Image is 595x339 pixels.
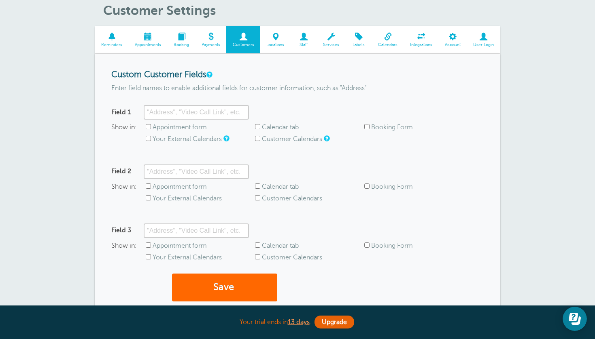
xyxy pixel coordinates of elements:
span: Labels [350,42,368,47]
a: Appointments [129,26,168,53]
a: Staff [291,26,317,53]
iframe: Resource center [563,307,587,331]
span: Show in: [111,124,146,140]
span: Show in: [111,242,146,258]
span: Show in: [111,183,146,199]
input: "Address", "Video Call Link", etc. [144,105,249,120]
label: Your External Calendars [153,254,222,261]
span: Payments [199,42,222,47]
div: Your trial ends in . [95,314,500,331]
button: Save [172,274,277,301]
label: Appointment form [153,124,207,131]
span: Calendars [376,42,400,47]
label: Customer Calendars [262,254,322,261]
span: Account [442,42,463,47]
label: Booking Form [371,242,413,249]
h1: Customer Settings [103,3,500,18]
a: Services [317,26,346,53]
label: Appointment form [153,242,207,249]
span: Customers [230,42,256,47]
label: Calendar tab [262,183,299,190]
a: Locations [260,26,291,53]
h3: Custom Customer Fields [111,70,484,80]
span: Staff [295,42,313,47]
span: Booking [172,42,191,47]
a: User Login [467,26,500,53]
p: Enter field names to enable additional fields for customer information, such as "Address". [111,84,484,92]
a: Reminders [95,26,129,53]
a: Custom fields allow you to create additional Customer fields. For example, you could create an Ad... [206,72,211,77]
span: Locations [264,42,287,47]
label: Field 3 [111,227,131,234]
a: Upgrade [314,316,354,328]
label: Customer Calendars [262,135,322,143]
span: Appointments [133,42,164,47]
a: Whether or not to show in your customer's external calendars, if they use the add to calendar lin... [324,136,329,141]
input: "Address", "Video Call Link", etc. [144,223,249,238]
label: Booking Form [371,124,413,131]
span: Integrations [408,42,435,47]
label: Calendar tab [262,242,299,249]
a: Whether or not to show in your external calendars that you have setup under Settings > Calendar, ... [223,136,228,141]
label: Calendar tab [262,124,299,131]
a: Account [438,26,467,53]
label: Booking Form [371,183,413,190]
a: 13 days [288,318,310,326]
label: Your External Calendars [153,195,222,202]
label: Field 2 [111,168,131,175]
input: "Address", "Video Call Link", etc. [144,164,249,179]
label: Field 1 [111,109,131,116]
span: Services [321,42,342,47]
a: Payments [195,26,226,53]
label: Customer Calendars [262,195,322,202]
a: Integrations [404,26,439,53]
a: Booking [168,26,195,53]
span: Reminders [99,42,125,47]
a: Calendars [372,26,404,53]
label: Your External Calendars [153,135,222,143]
label: Appointment form [153,183,207,190]
span: User Login [471,42,496,47]
a: Labels [346,26,372,53]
